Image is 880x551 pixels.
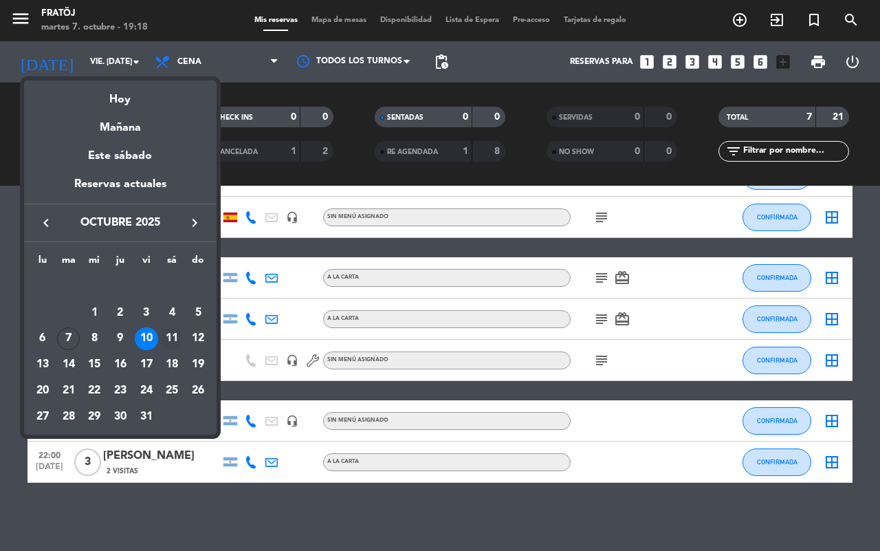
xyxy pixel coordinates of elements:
div: 11 [160,327,184,351]
div: 1 [82,301,106,325]
div: 21 [57,379,80,402]
div: 4 [160,301,184,325]
div: 9 [109,327,132,351]
div: 8 [82,327,106,351]
td: 2 de octubre de 2025 [107,300,133,326]
td: 28 de octubre de 2025 [56,404,82,430]
td: 5 de octubre de 2025 [185,300,211,326]
td: 29 de octubre de 2025 [81,404,107,430]
div: 27 [31,405,54,429]
div: 29 [82,405,106,429]
td: 27 de octubre de 2025 [30,404,56,430]
div: 17 [135,353,158,376]
i: keyboard_arrow_left [38,215,54,231]
div: 13 [31,353,54,376]
td: 24 de octubre de 2025 [133,378,159,404]
div: 7 [57,327,80,351]
td: 3 de octubre de 2025 [133,300,159,326]
td: 17 de octubre de 2025 [133,352,159,378]
th: lunes [30,252,56,274]
div: 26 [186,379,210,402]
td: 20 de octubre de 2025 [30,378,56,404]
td: OCT. [30,274,211,300]
div: 20 [31,379,54,402]
i: keyboard_arrow_right [186,215,203,231]
div: 23 [109,379,132,402]
div: 15 [82,353,106,376]
div: 19 [186,353,210,376]
th: viernes [133,252,159,274]
div: Hoy [24,80,217,109]
div: 10 [135,327,158,351]
td: 12 de octubre de 2025 [185,326,211,352]
div: 30 [109,405,132,429]
td: 8 de octubre de 2025 [81,326,107,352]
div: 6 [31,327,54,351]
td: 30 de octubre de 2025 [107,404,133,430]
td: 6 de octubre de 2025 [30,326,56,352]
td: 18 de octubre de 2025 [159,352,186,378]
td: 13 de octubre de 2025 [30,352,56,378]
td: 21 de octubre de 2025 [56,378,82,404]
td: 31 de octubre de 2025 [133,404,159,430]
td: 7 de octubre de 2025 [56,326,82,352]
button: keyboard_arrow_left [34,214,58,232]
th: miércoles [81,252,107,274]
td: 10 de octubre de 2025 [133,326,159,352]
td: 19 de octubre de 2025 [185,352,211,378]
div: Mañana [24,109,217,137]
td: 22 de octubre de 2025 [81,378,107,404]
td: 11 de octubre de 2025 [159,326,186,352]
div: 25 [160,379,184,402]
th: domingo [185,252,211,274]
td: 14 de octubre de 2025 [56,352,82,378]
td: 23 de octubre de 2025 [107,378,133,404]
td: 15 de octubre de 2025 [81,352,107,378]
button: keyboard_arrow_right [182,214,207,232]
span: octubre 2025 [58,214,182,232]
div: 22 [82,379,106,402]
div: 2 [109,301,132,325]
div: 24 [135,379,158,402]
div: 12 [186,327,210,351]
div: 18 [160,353,184,376]
td: 9 de octubre de 2025 [107,326,133,352]
td: 26 de octubre de 2025 [185,378,211,404]
div: Este sábado [24,137,217,175]
td: 16 de octubre de 2025 [107,352,133,378]
td: 4 de octubre de 2025 [159,300,186,326]
th: sábado [159,252,186,274]
div: 16 [109,353,132,376]
div: 31 [135,405,158,429]
div: 3 [135,301,158,325]
th: martes [56,252,82,274]
th: jueves [107,252,133,274]
td: 25 de octubre de 2025 [159,378,186,404]
td: 1 de octubre de 2025 [81,300,107,326]
div: Reservas actuales [24,175,217,204]
div: 28 [57,405,80,429]
div: 5 [186,301,210,325]
div: 14 [57,353,80,376]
